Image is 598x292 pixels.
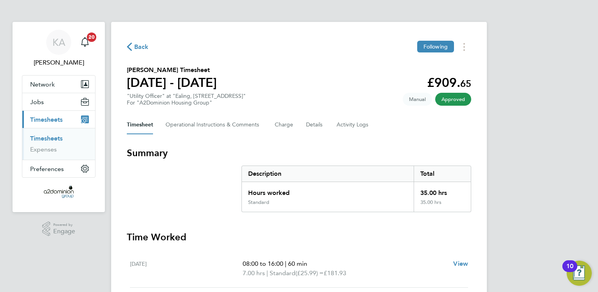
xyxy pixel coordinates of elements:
span: Network [30,81,55,88]
button: Following [417,41,454,52]
button: Jobs [22,93,95,110]
div: [DATE] [130,259,243,278]
span: Powered by [53,222,75,228]
div: 35.00 hrs [414,182,471,199]
span: This timesheet has been approved. [435,93,471,106]
button: Back [127,42,149,52]
a: View [453,259,468,269]
div: "Utility Officer" at "Ealing, [STREET_ADDRESS]" [127,93,246,106]
a: Expenses [30,146,57,153]
span: 65 [460,78,471,89]
span: (£25.99) = [295,269,324,277]
a: Go to home page [22,186,95,198]
div: Description [242,166,414,182]
img: a2dominion-logo-retina.png [44,186,73,198]
div: Hours worked [242,182,414,199]
button: Details [306,115,324,134]
div: 10 [566,266,573,276]
div: Total [414,166,471,182]
h2: [PERSON_NAME] Timesheet [127,65,217,75]
span: 20 [87,32,96,42]
a: Powered byEngage [42,222,76,236]
button: Network [22,76,95,93]
button: Open Resource Center, 10 new notifications [567,261,592,286]
span: 60 min [288,260,307,267]
button: Charge [275,115,294,134]
div: For "A2Dominion Housing Group" [127,99,246,106]
button: Preferences [22,160,95,177]
button: Activity Logs [337,115,369,134]
span: Back [134,42,149,52]
span: Timesheets [30,116,63,123]
h3: Time Worked [127,231,471,243]
h1: [DATE] - [DATE] [127,75,217,90]
a: 20 [77,30,93,55]
span: £181.93 [324,269,346,277]
div: Summary [241,166,471,212]
h3: Summary [127,147,471,159]
button: Timesheets Menu [457,41,471,53]
button: Operational Instructions & Comments [166,115,262,134]
span: View [453,260,468,267]
span: 7.00 hrs [243,269,265,277]
div: Timesheets [22,128,95,160]
span: Preferences [30,165,64,173]
a: KA[PERSON_NAME] [22,30,95,67]
span: 08:00 to 16:00 [243,260,283,267]
app-decimal: £909. [427,75,471,90]
span: Engage [53,228,75,235]
nav: Main navigation [13,22,105,212]
span: KA [52,37,65,47]
span: | [267,269,268,277]
div: 35.00 hrs [414,199,471,212]
span: This timesheet was manually created. [403,93,432,106]
a: Timesheets [30,135,63,142]
span: Jobs [30,98,44,106]
span: | [285,260,286,267]
button: Timesheets [22,111,95,128]
button: Timesheet [127,115,153,134]
div: Standard [248,199,269,205]
span: Konrad Adamski [22,58,95,67]
span: Following [423,43,448,50]
span: Standard [270,269,295,278]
